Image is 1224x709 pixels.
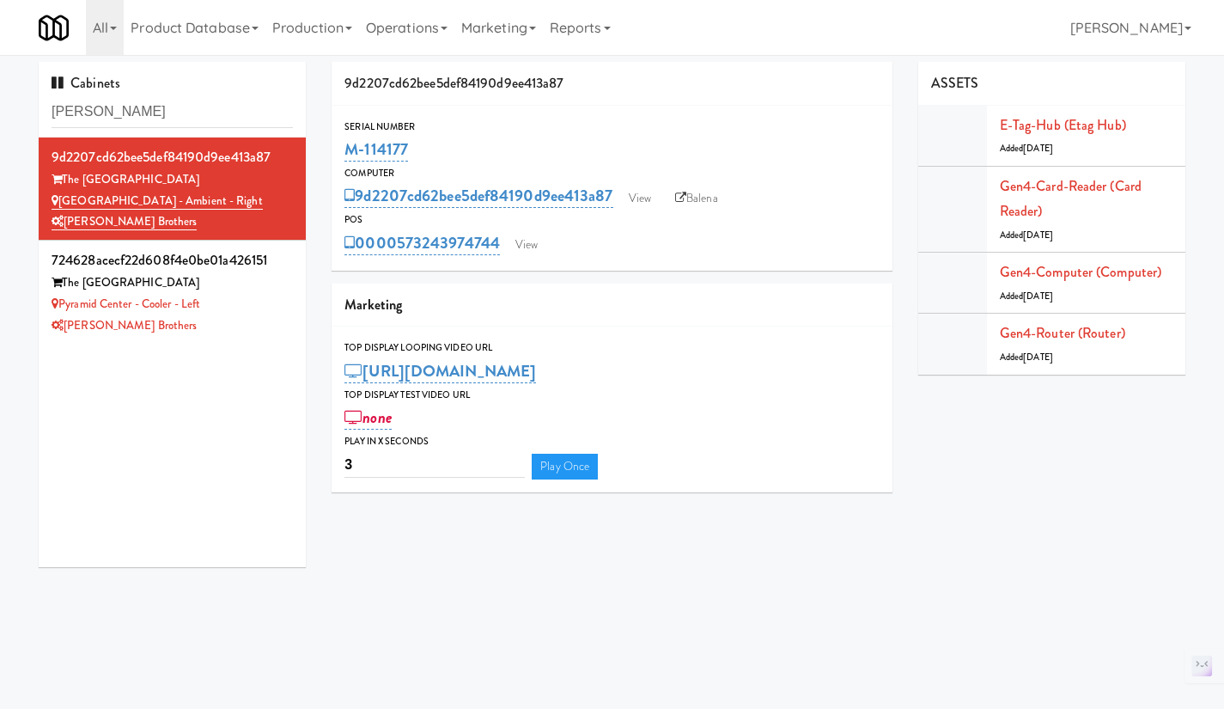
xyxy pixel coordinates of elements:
a: none [344,406,392,430]
a: 9d2207cd62bee5def84190d9ee413a87 [344,184,612,208]
div: POS [344,211,880,229]
span: Cabinets [52,73,120,93]
a: Gen4-card-reader (Card Reader) [1000,176,1142,222]
span: ASSETS [931,73,979,93]
a: View [507,232,546,258]
div: Play in X seconds [344,433,880,450]
a: [GEOGRAPHIC_DATA] - Ambient - Right [52,193,263,210]
a: View [620,186,660,211]
input: Search cabinets [52,96,293,128]
span: Added [1000,290,1053,303]
a: Gen4-router (Router) [1000,323,1125,343]
span: Added [1000,142,1053,155]
span: Added [1000,351,1053,364]
span: [DATE] [1023,351,1053,364]
div: 724628acecf22d608f4e0be01a426151 [52,248,293,273]
a: M-114177 [344,138,408,162]
div: Top Display Test Video Url [344,387,880,404]
span: Marketing [344,295,402,315]
img: Micromart [39,13,69,43]
span: [DATE] [1023,290,1053,303]
a: Pyramid Center - Cooler - Left [52,296,200,312]
div: Computer [344,165,880,182]
li: 724628acecf22d608f4e0be01a426151The [GEOGRAPHIC_DATA] Pyramid Center - Cooler - Left[PERSON_NAME]... [39,241,306,343]
a: [PERSON_NAME] Brothers [52,317,197,333]
li: 9d2207cd62bee5def84190d9ee413a87The [GEOGRAPHIC_DATA] [GEOGRAPHIC_DATA] - Ambient - Right[PERSON_... [39,138,306,241]
span: Added [1000,229,1053,241]
a: Balena [667,186,727,211]
span: [DATE] [1023,229,1053,241]
div: Top Display Looping Video Url [344,339,880,357]
div: 9d2207cd62bee5def84190d9ee413a87 [332,62,892,106]
a: Play Once [532,454,598,480]
a: [URL][DOMAIN_NAME] [344,359,536,383]
div: Serial Number [344,119,880,136]
a: E-tag-hub (Etag Hub) [1000,115,1126,135]
a: 0000573243974744 [344,231,500,255]
a: [PERSON_NAME] Brothers [52,213,197,230]
div: 9d2207cd62bee5def84190d9ee413a87 [52,144,293,170]
a: Gen4-computer (Computer) [1000,262,1161,282]
div: The [GEOGRAPHIC_DATA] [52,169,293,191]
div: The [GEOGRAPHIC_DATA] [52,272,293,294]
span: [DATE] [1023,142,1053,155]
